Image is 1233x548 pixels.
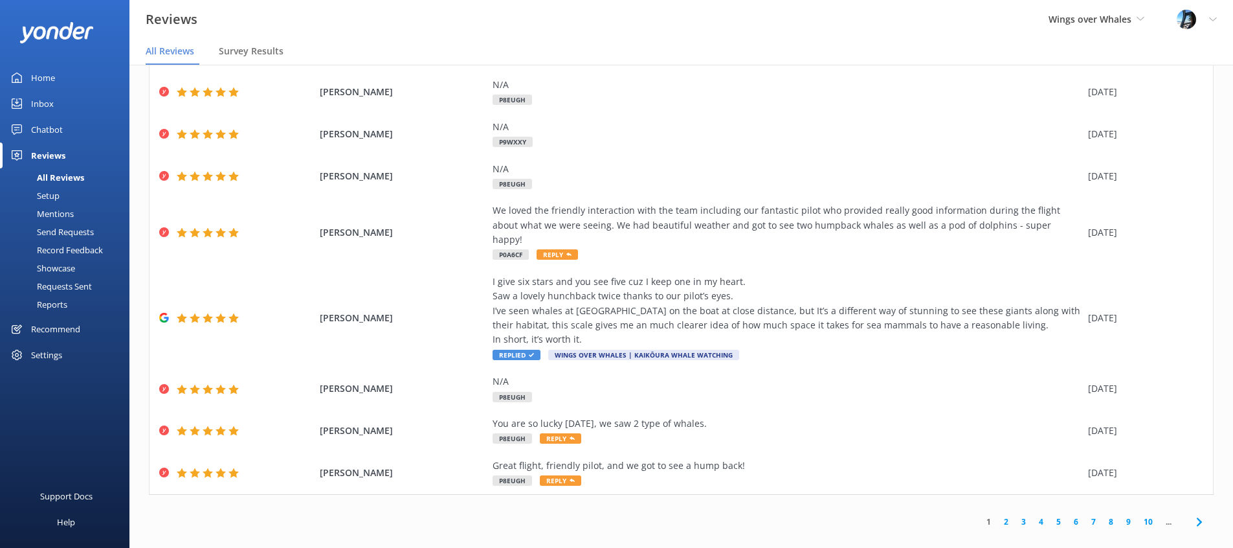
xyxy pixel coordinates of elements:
[493,162,1082,176] div: N/A
[8,259,75,277] div: Showcase
[8,168,129,187] a: All Reviews
[8,187,60,205] div: Setup
[1067,516,1085,528] a: 6
[493,120,1082,134] div: N/A
[1120,516,1137,528] a: 9
[1088,127,1197,141] div: [DATE]
[997,516,1015,528] a: 2
[8,168,84,187] div: All Reviews
[493,275,1082,347] div: I give six stars and you see five cuz I keep one in my heart. Saw a lovely hunchback twice thanks...
[57,509,75,535] div: Help
[8,295,67,314] div: Reports
[8,277,129,295] a: Requests Sent
[493,417,1082,431] div: You are so lucky [DATE], we saw 2 type of whales.
[320,169,487,183] span: [PERSON_NAME]
[8,241,129,259] a: Record Feedback
[1088,225,1197,240] div: [DATE]
[31,91,54,117] div: Inbox
[146,9,197,30] h3: Reviews
[1088,466,1197,480] div: [DATE]
[493,475,532,486] span: P8EUGH
[8,259,129,277] a: Showcase
[8,223,129,241] a: Send Requests
[1088,169,1197,183] div: [DATE]
[980,516,997,528] a: 1
[1049,13,1131,25] span: Wings over Whales
[493,137,533,147] span: P9WXXY
[320,382,487,396] span: [PERSON_NAME]
[493,459,1082,473] div: Great flight, friendly pilot, and we got to see a hump back!
[1088,311,1197,325] div: [DATE]
[493,392,532,402] span: P8EUGH
[1159,516,1178,528] span: ...
[540,475,581,486] span: Reply
[493,78,1082,92] div: N/A
[1102,516,1120,528] a: 8
[493,249,529,260] span: P0A6CF
[493,433,532,444] span: P8EUGH
[320,311,487,325] span: [PERSON_NAME]
[31,117,63,143] div: Chatbot
[1088,424,1197,438] div: [DATE]
[320,127,487,141] span: [PERSON_NAME]
[320,225,487,240] span: [PERSON_NAME]
[8,241,103,259] div: Record Feedback
[1088,382,1197,396] div: [DATE]
[19,22,94,43] img: yonder-white-logo.png
[8,223,94,241] div: Send Requests
[31,65,55,91] div: Home
[1085,516,1102,528] a: 7
[146,45,194,58] span: All Reviews
[31,316,80,342] div: Recommend
[493,350,540,360] span: Replied
[1177,10,1196,29] img: 145-1635463833.jpg
[320,85,487,99] span: [PERSON_NAME]
[1137,516,1159,528] a: 10
[320,466,487,480] span: [PERSON_NAME]
[493,374,1082,389] div: N/A
[548,350,739,360] span: Wings Over Whales | Kaikōura Whale Watching
[1032,516,1050,528] a: 4
[1088,85,1197,99] div: [DATE]
[8,295,129,314] a: Reports
[40,483,93,509] div: Support Docs
[1050,516,1067,528] a: 5
[31,143,65,168] div: Reviews
[8,277,92,295] div: Requests Sent
[1015,516,1032,528] a: 3
[537,249,578,260] span: Reply
[8,187,129,205] a: Setup
[493,203,1082,247] div: We loved the friendly interaction with the team including our fantastic pilot who provided really...
[8,205,74,223] div: Mentions
[31,342,62,368] div: Settings
[493,179,532,189] span: P8EUGH
[320,424,487,438] span: [PERSON_NAME]
[540,433,581,444] span: Reply
[8,205,129,223] a: Mentions
[493,95,532,105] span: P8EUGH
[219,45,283,58] span: Survey Results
